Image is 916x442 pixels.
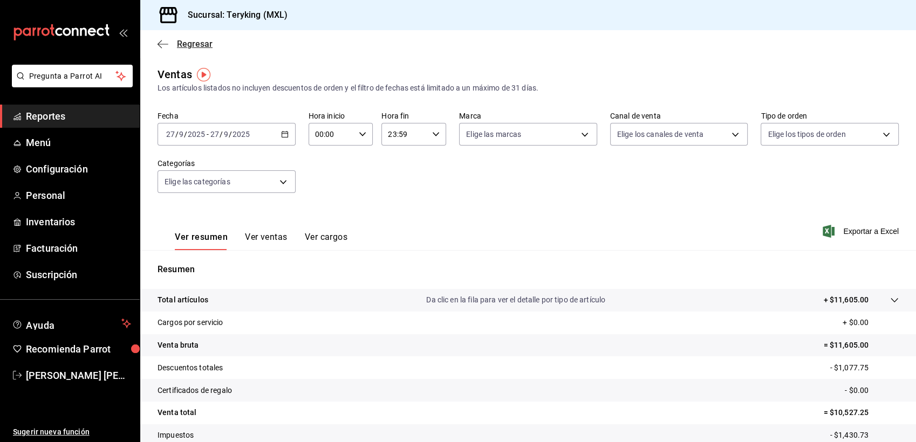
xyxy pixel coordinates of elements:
span: Sugerir nueva función [13,426,131,438]
span: Elige las marcas [466,129,521,140]
input: -- [223,130,229,139]
p: + $0.00 [843,317,899,328]
span: Elige los canales de venta [617,129,703,140]
p: Descuentos totales [158,362,223,374]
span: / [229,130,232,139]
a: Pregunta a Parrot AI [8,78,133,89]
span: Reportes [26,109,131,123]
p: - $1,077.75 [830,362,899,374]
img: Tooltip marker [197,68,210,81]
span: [PERSON_NAME] [PERSON_NAME] [26,368,131,383]
p: Impuestos [158,430,194,441]
input: ---- [187,130,206,139]
span: Pregunta a Parrot AI [29,71,116,82]
span: Configuración [26,162,131,176]
span: Regresar [177,39,213,49]
button: open_drawer_menu [119,28,127,37]
p: - $0.00 [845,385,899,396]
label: Marca [459,112,597,120]
span: Recomienda Parrot [26,342,131,356]
p: - $1,430.73 [830,430,899,441]
p: Venta total [158,407,196,418]
span: Suscripción [26,267,131,282]
button: Exportar a Excel [825,225,899,238]
button: Regresar [158,39,213,49]
p: Da clic en la fila para ver el detalle por tipo de artículo [426,294,605,306]
p: Total artículos [158,294,208,306]
h3: Sucursal: Teryking (MXL) [179,9,288,22]
input: ---- [232,130,250,139]
span: Elige los tipos de orden [768,129,845,140]
span: / [220,130,223,139]
div: Los artículos listados no incluyen descuentos de orden y el filtro de fechas está limitado a un m... [158,82,899,94]
label: Hora fin [381,112,446,120]
span: Inventarios [26,215,131,229]
label: Tipo de orden [761,112,899,120]
label: Canal de venta [610,112,748,120]
span: / [175,130,179,139]
input: -- [210,130,220,139]
p: Venta bruta [158,340,199,351]
label: Categorías [158,160,296,167]
div: navigation tabs [175,232,347,250]
p: + $11,605.00 [823,294,869,306]
div: Ventas [158,66,192,82]
label: Hora inicio [309,112,373,120]
span: Ayuda [26,317,117,330]
span: - [207,130,209,139]
p: Cargos por servicio [158,317,223,328]
button: Ver ventas [245,232,288,250]
span: Personal [26,188,131,203]
input: -- [166,130,175,139]
span: / [184,130,187,139]
p: = $11,605.00 [823,340,899,351]
p: Resumen [158,263,899,276]
span: Elige las categorías [165,176,230,187]
button: Pregunta a Parrot AI [12,65,133,87]
p: = $10,527.25 [823,407,899,418]
span: Menú [26,135,131,150]
label: Fecha [158,112,296,120]
p: Certificados de regalo [158,385,232,396]
button: Ver cargos [305,232,348,250]
input: -- [179,130,184,139]
span: Facturación [26,241,131,255]
button: Ver resumen [175,232,228,250]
